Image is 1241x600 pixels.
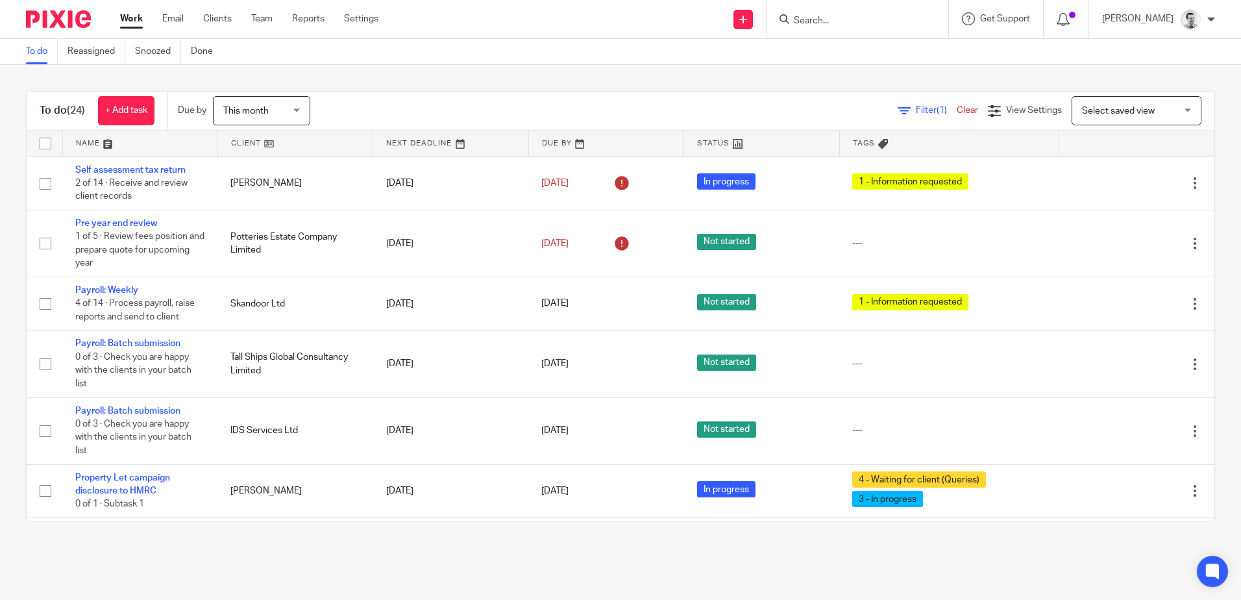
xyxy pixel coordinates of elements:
[251,12,273,25] a: Team
[697,173,756,190] span: In progress
[541,359,569,368] span: [DATE]
[373,277,528,331] td: [DATE]
[852,237,1046,250] div: ---
[697,234,756,250] span: Not started
[75,406,180,416] a: Payroll: Batch submission
[162,12,184,25] a: Email
[373,464,528,518] td: [DATE]
[541,486,569,495] span: [DATE]
[75,499,144,508] span: 0 of 1 · Subtask 1
[541,299,569,308] span: [DATE]
[75,299,195,322] span: 4 of 14 · Process payroll, raise reports and send to client
[852,294,968,310] span: 1 - Information requested
[67,105,85,116] span: (24)
[1180,9,1201,30] img: Andy_2025.jpg
[98,96,154,125] a: + Add task
[217,518,373,571] td: Elle JHC Ltd
[344,12,378,25] a: Settings
[75,166,186,175] a: Self assessment tax return
[1006,106,1062,115] span: View Settings
[223,106,269,116] span: This month
[75,473,170,495] a: Property Let campaign disclosure to HMRC
[135,39,181,64] a: Snoozed
[26,39,58,64] a: To do
[75,353,191,388] span: 0 of 3 · Check you are happy with the clients in your batch list
[852,357,1046,370] div: ---
[178,104,206,117] p: Due by
[697,294,756,310] span: Not started
[373,397,528,464] td: [DATE]
[852,491,923,507] span: 3 - In progress
[1102,12,1173,25] p: [PERSON_NAME]
[937,106,947,115] span: (1)
[75,232,204,268] span: 1 of 5 · Review fees position and prepare quote for upcoming year
[68,39,125,64] a: Reassigned
[217,397,373,464] td: IDS Services Ltd
[292,12,325,25] a: Reports
[217,331,373,397] td: Tall Ships Global Consultancy Limited
[217,210,373,277] td: Potteries Estate Company Limited
[26,10,91,28] img: Pixie
[793,16,909,27] input: Search
[852,424,1046,437] div: ---
[75,219,157,228] a: Pre year end review
[75,339,180,348] a: Payroll: Batch submission
[852,471,986,488] span: 4 - Waiting for client (Queries)
[853,140,875,147] span: Tags
[373,518,528,571] td: [DATE]
[541,179,569,188] span: [DATE]
[217,277,373,331] td: Skandoor Ltd
[980,14,1030,23] span: Get Support
[541,426,569,435] span: [DATE]
[203,12,232,25] a: Clients
[40,104,85,118] h1: To do
[373,331,528,397] td: [DATE]
[75,286,138,295] a: Payroll: Weekly
[120,12,143,25] a: Work
[373,156,528,210] td: [DATE]
[697,421,756,438] span: Not started
[217,156,373,210] td: [PERSON_NAME]
[191,39,223,64] a: Done
[217,464,373,518] td: [PERSON_NAME]
[697,355,756,371] span: Not started
[541,239,569,248] span: [DATE]
[75,179,188,201] span: 2 of 14 · Receive and review client records
[957,106,978,115] a: Clear
[852,173,968,190] span: 1 - Information requested
[373,210,528,277] td: [DATE]
[697,481,756,497] span: In progress
[75,419,191,455] span: 0 of 3 · Check you are happy with the clients in your batch list
[916,106,957,115] span: Filter
[1082,106,1155,116] span: Select saved view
